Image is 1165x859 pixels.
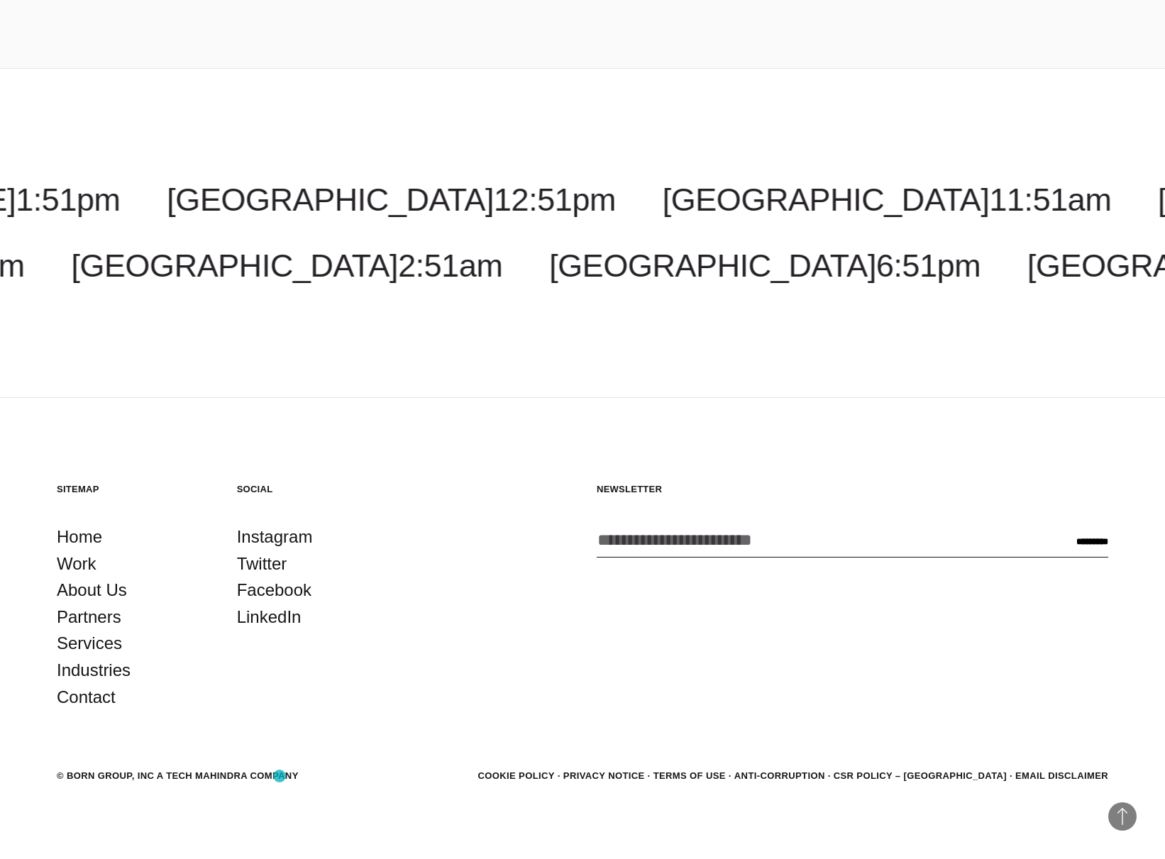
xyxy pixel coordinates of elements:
a: [GEOGRAPHIC_DATA]6:51pm [549,248,981,284]
a: [GEOGRAPHIC_DATA]11:51am [663,182,1112,218]
a: Home [57,523,102,550]
a: Contact [57,684,116,711]
a: Privacy Notice [563,770,645,781]
a: Work [57,550,96,577]
a: [GEOGRAPHIC_DATA]2:51am [71,248,502,284]
a: Instagram [237,523,313,550]
h5: Newsletter [597,483,1108,495]
span: 1:51pm [16,182,120,218]
div: © BORN GROUP, INC A Tech Mahindra Company [57,769,299,783]
a: Services [57,630,122,657]
span: 11:51am [989,182,1111,218]
a: CSR POLICY – [GEOGRAPHIC_DATA] [834,770,1007,781]
a: Facebook [237,577,311,604]
a: Twitter [237,550,287,577]
span: 6:51pm [876,248,981,284]
a: LinkedIn [237,604,302,631]
a: Email Disclaimer [1015,770,1108,781]
h5: Sitemap [57,483,209,495]
a: Partners [57,604,121,631]
a: [GEOGRAPHIC_DATA]12:51pm [167,182,616,218]
h5: Social [237,483,389,495]
a: Cookie Policy [477,770,554,781]
button: Back to Top [1108,802,1137,831]
a: About Us [57,577,127,604]
a: Industries [57,657,131,684]
span: 2:51am [398,248,502,284]
span: 12:51pm [494,182,616,218]
a: Anti-Corruption [734,770,825,781]
a: Terms of Use [653,770,726,781]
